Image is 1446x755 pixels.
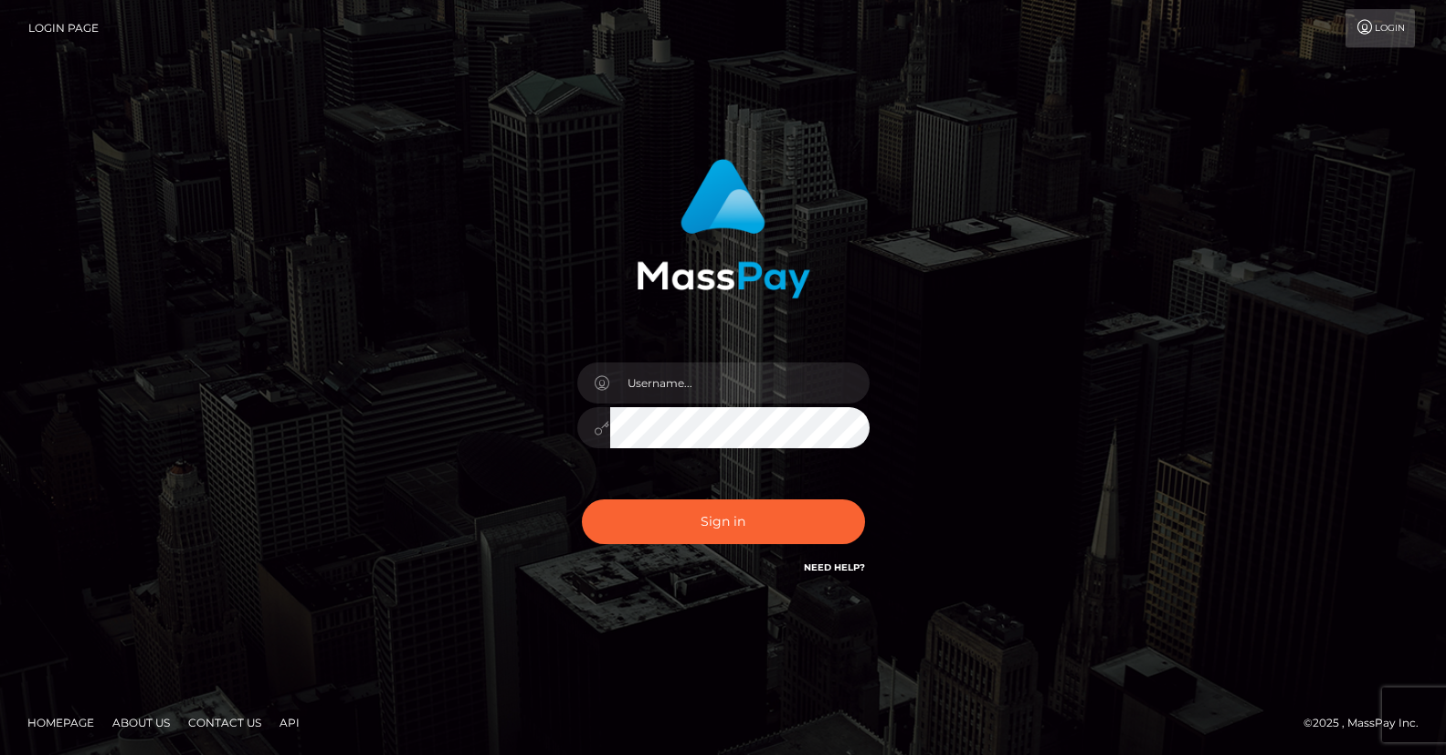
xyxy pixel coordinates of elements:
button: Sign in [582,499,865,544]
a: About Us [105,708,177,737]
a: API [272,708,307,737]
img: MassPay Login [637,159,810,299]
a: Need Help? [804,561,865,573]
a: Homepage [20,708,101,737]
a: Contact Us [181,708,269,737]
a: Login Page [28,9,99,47]
input: Username... [610,362,870,404]
div: © 2025 , MassPay Inc. [1304,713,1432,733]
a: Login [1346,9,1415,47]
